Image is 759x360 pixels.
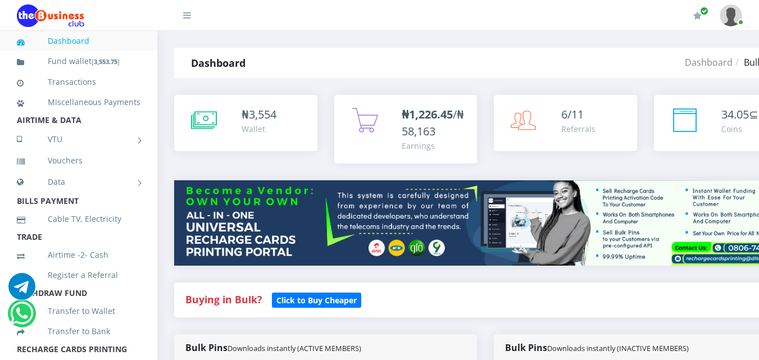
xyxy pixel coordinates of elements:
a: Miscellaneous Payments [17,89,140,115]
a: ₦3,554 Wallet [174,95,317,151]
span: 3,554 [249,107,276,122]
a: Cable TV, Electricity [17,206,140,232]
img: Logo [17,4,84,27]
a: Transactions [17,69,140,95]
a: ₦1,226.45/₦58,163 Earnings [334,95,478,163]
a: Data [17,168,140,196]
strong: Bulk Pins [185,341,361,354]
a: Chat for support [10,308,33,327]
a: Transfer to Bank [17,318,140,344]
div: Wallet [242,123,276,135]
strong: Bulk Pins [505,341,689,354]
a: Airtime -2- Cash [17,242,140,268]
b: ₦1,226.45 [402,107,453,122]
span: Renew/Upgrade Subscription [700,7,708,15]
span: /₦58,163 [402,107,464,139]
a: Vouchers [17,148,140,174]
div: Earnings [402,140,466,152]
a: VTU [17,125,140,153]
a: 6/11 Referrals [494,95,637,151]
span: 6/11 [561,107,584,122]
span: 34.05 [721,107,749,122]
img: User [720,4,742,26]
div: Coins [721,123,758,135]
div: Referrals [561,123,596,135]
small: [ ] [92,57,120,66]
div: ⊆ [721,106,758,123]
b: Click to Buy Cheaper [276,295,357,306]
a: Register a Referral [17,262,140,288]
a: Dashboard [685,56,733,69]
small: Downloads instantly (INACTIVE MEMBERS) [547,343,689,353]
strong: Dashboard [191,56,246,70]
i: Renew/Upgrade Subscription [693,11,702,20]
div: ₦ [242,106,276,123]
small: Downloads instantly (ACTIVE MEMBERS) [228,343,361,353]
a: Chat for support [8,281,35,300]
a: Click to Buy Cheaper [272,293,361,306]
a: Dashboard [17,28,140,54]
b: 3,553.75 [94,57,117,66]
a: Transfer to Wallet [17,298,140,324]
a: Fund wallet[3,553.75] [17,48,140,75]
strong: Buying in Bulk? [185,293,262,306]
